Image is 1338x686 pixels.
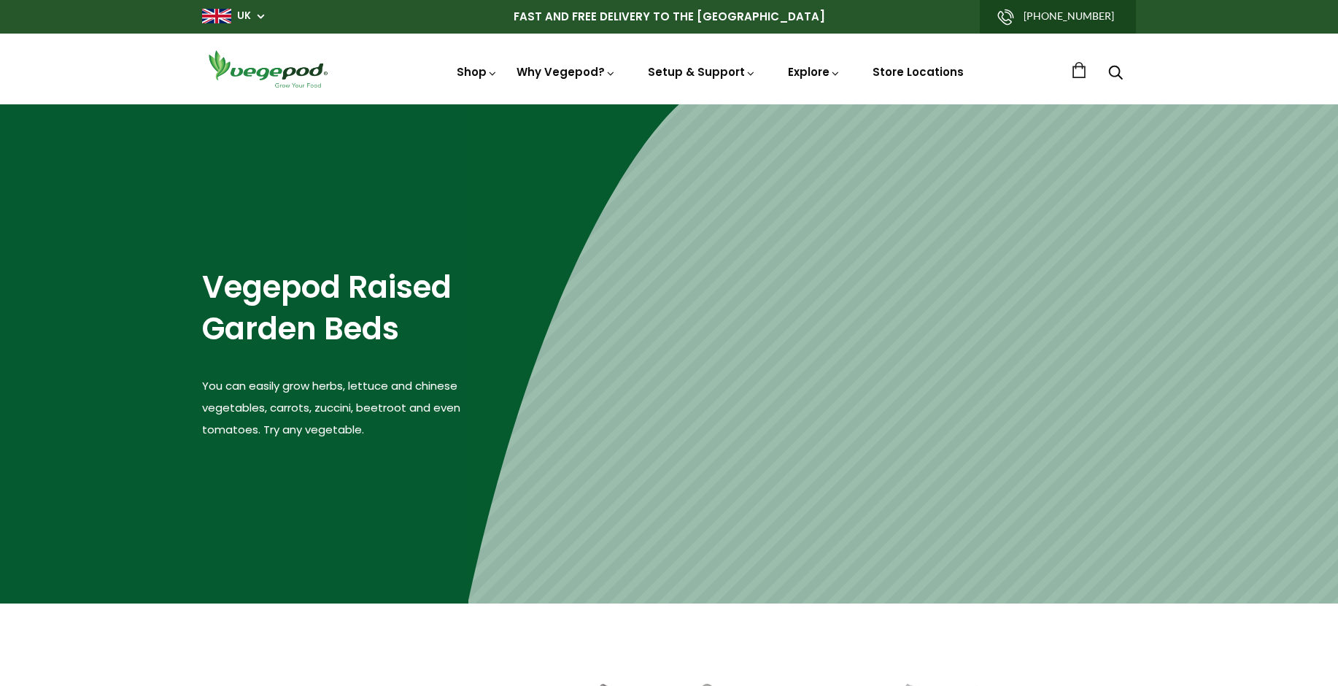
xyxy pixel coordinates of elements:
[1108,66,1123,82] a: Search
[788,64,840,80] a: Explore
[648,64,756,80] a: Setup & Support
[202,48,333,90] img: Vegepod
[202,267,468,350] h2: Vegepod Raised Garden Beds
[457,64,498,80] a: Shop
[517,64,616,80] a: Why Vegepod?
[202,375,468,441] p: You can easily grow herbs, lettuce and chinese vegetables, carrots, zuccini, beetroot and even to...
[873,64,964,80] a: Store Locations
[202,9,231,23] img: gb_large.png
[237,9,251,23] a: UK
